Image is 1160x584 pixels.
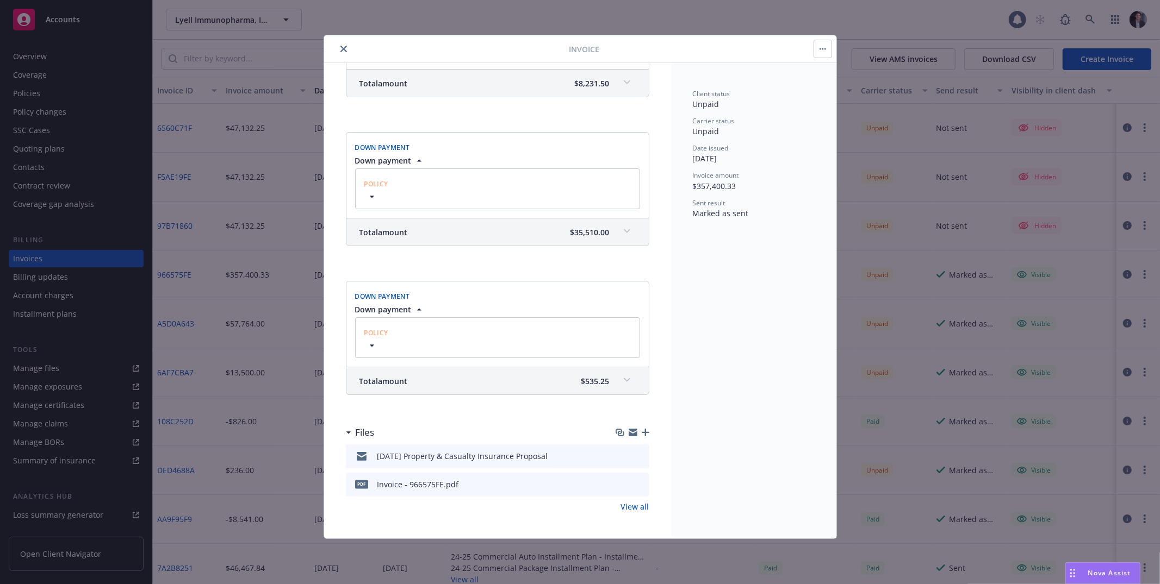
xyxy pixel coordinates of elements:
[693,89,730,98] span: Client status
[693,153,717,164] span: [DATE]
[693,116,735,125] span: Carrier status
[355,292,410,301] span: Down Payment
[356,425,375,439] h3: Files
[355,480,368,488] span: pdf
[1066,563,1080,583] div: Drag to move
[693,99,719,109] span: Unpaid
[355,304,425,315] button: Down payment
[377,450,548,462] div: [DATE] Property & Casualty Insurance Proposal
[364,179,388,189] span: Policy
[581,375,610,387] span: $535.25
[359,375,408,387] span: Total amount
[635,479,645,490] button: preview file
[359,78,408,89] span: Total amount
[693,208,749,218] span: Marked as sent
[618,479,626,490] button: download file
[635,450,645,462] button: preview file
[621,501,649,512] a: View all
[355,155,412,166] span: Down payment
[693,198,725,208] span: Sent result
[570,227,610,238] span: $35,510.00
[355,155,425,166] button: Down payment
[1065,562,1140,584] button: Nova Assist
[569,43,600,55] span: Invoice
[359,227,408,238] span: Total amount
[346,425,375,439] div: Files
[618,450,626,462] button: download file
[346,70,649,97] div: Totalamount$8,231.50
[693,143,729,153] span: Date issued
[346,367,649,394] div: Totalamount$535.25
[377,479,459,490] div: Invoice - 966575FE.pdf
[337,42,350,55] button: close
[693,181,736,191] span: $357,400.33
[355,143,410,152] span: Down Payment
[346,218,649,246] div: Totalamount$35,510.00
[693,126,719,136] span: Unpaid
[575,78,610,89] span: $8,231.50
[693,171,739,180] span: Invoice amount
[355,304,412,315] span: Down payment
[1088,568,1131,577] span: Nova Assist
[364,328,388,337] span: Policy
